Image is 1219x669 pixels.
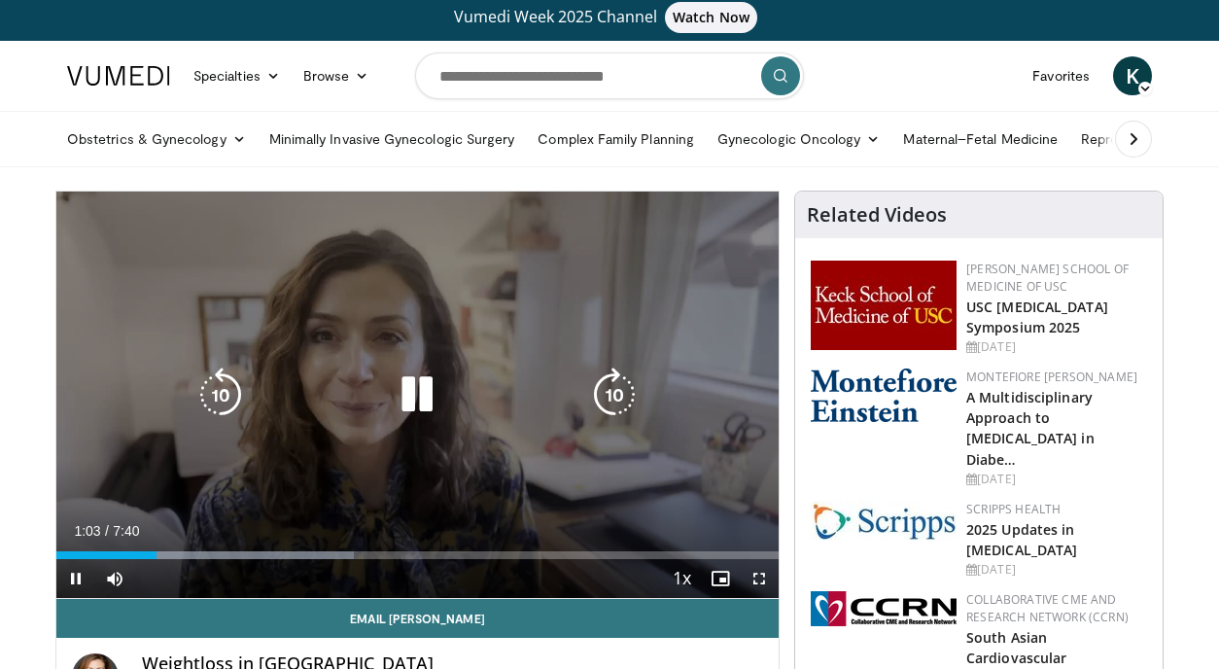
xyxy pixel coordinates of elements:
[811,369,957,422] img: b0142b4c-93a1-4b58-8f91-5265c282693c.png.150x105_q85_autocrop_double_scale_upscale_version-0.2.png
[70,2,1149,33] a: Vumedi Week 2025 ChannelWatch Now
[740,559,779,598] button: Fullscreen
[966,520,1077,559] a: 2025 Updates in [MEDICAL_DATA]
[665,2,757,33] span: Watch Now
[966,338,1147,356] div: [DATE]
[1021,56,1101,95] a: Favorites
[966,561,1147,579] div: [DATE]
[1113,56,1152,95] a: K
[56,192,779,599] video-js: Video Player
[966,261,1129,295] a: [PERSON_NAME] School of Medicine of USC
[95,559,134,598] button: Mute
[56,559,95,598] button: Pause
[292,56,381,95] a: Browse
[113,523,139,539] span: 7:40
[811,261,957,350] img: 7b941f1f-d101-407a-8bfa-07bd47db01ba.png.150x105_q85_autocrop_double_scale_upscale_version-0.2.jpg
[701,559,740,598] button: Enable picture-in-picture mode
[966,591,1129,625] a: Collaborative CME and Research Network (CCRN)
[526,120,706,158] a: Complex Family Planning
[966,388,1095,468] a: A Multidisciplinary Approach to [MEDICAL_DATA] in Diabe…
[966,471,1147,488] div: [DATE]
[67,66,170,86] img: VuMedi Logo
[56,599,779,638] a: Email [PERSON_NAME]
[56,551,779,559] div: Progress Bar
[74,523,100,539] span: 1:03
[415,53,804,99] input: Search topics, interventions
[807,203,947,227] h4: Related Videos
[55,120,258,158] a: Obstetrics & Gynecology
[811,501,957,541] img: c9f2b0b7-b02a-4276-a72a-b0cbb4230bc1.jpg.150x105_q85_autocrop_double_scale_upscale_version-0.2.jpg
[706,120,891,158] a: Gynecologic Oncology
[811,591,957,626] img: a04ee3ba-8487-4636-b0fb-5e8d268f3737.png.150x105_q85_autocrop_double_scale_upscale_version-0.2.png
[182,56,292,95] a: Specialties
[891,120,1069,158] a: Maternal–Fetal Medicine
[105,523,109,539] span: /
[966,298,1108,336] a: USC [MEDICAL_DATA] Symposium 2025
[258,120,527,158] a: Minimally Invasive Gynecologic Surgery
[966,369,1137,385] a: Montefiore [PERSON_NAME]
[662,559,701,598] button: Playback Rate
[966,501,1061,517] a: Scripps Health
